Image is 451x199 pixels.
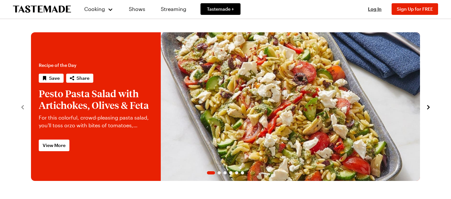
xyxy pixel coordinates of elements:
span: Go to slide 2 [218,171,221,174]
span: View More [43,142,66,149]
span: Save [49,75,60,81]
span: Go to slide 1 [207,171,215,174]
span: Sign Up for FREE [397,6,433,12]
div: 1 / 6 [31,32,420,181]
button: navigate to previous item [19,103,26,110]
span: Cooking [84,6,105,12]
button: Save recipe [39,74,64,83]
span: Go to slide 6 [241,171,244,174]
button: Cooking [84,1,113,17]
button: Sign Up for FREE [392,3,438,15]
a: To Tastemade Home Page [13,5,71,13]
span: Tastemade + [207,6,234,12]
span: Log In [368,6,382,12]
a: View More [39,140,69,151]
button: Share [66,74,93,83]
span: Go to slide 5 [235,171,238,174]
span: Share [77,75,89,81]
button: navigate to next item [425,103,432,110]
button: Log In [362,6,388,12]
span: Go to slide 4 [229,171,232,174]
a: Tastemade + [200,3,241,15]
span: Go to slide 3 [223,171,227,174]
